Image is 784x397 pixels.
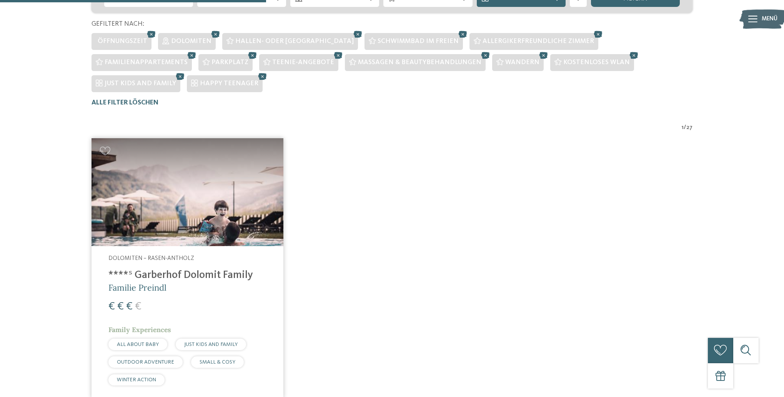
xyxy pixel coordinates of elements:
span: Massagen & Beautybehandlungen [358,59,481,66]
span: OUTDOOR ADVENTURE [117,359,174,365]
span: JUST KIDS AND FAMILY [105,80,176,87]
span: Kostenloses WLAN [563,59,630,66]
span: Öffnungszeit [98,38,147,45]
span: Allergikerfreundliche Zimmer [483,38,594,45]
span: ALL ABOUT BABY [117,342,159,347]
span: Familie Preindl [108,282,166,293]
span: Family Experiences [108,325,171,334]
span: / [684,124,686,132]
span: € [108,301,115,312]
span: Schwimmbad im Freien [378,38,459,45]
span: HAPPY TEENAGER [200,80,258,87]
span: Parkplatz [211,59,248,66]
span: Dolomiten [171,38,211,45]
span: WINTER ACTION [117,377,156,382]
span: € [135,301,141,312]
span: Familienappartements [105,59,188,66]
span: € [126,301,133,312]
img: Familienhotels gesucht? Hier findet ihr die besten! [92,138,283,246]
span: Dolomiten – Rasen-Antholz [108,255,194,261]
span: € [117,301,124,312]
span: Hallen- oder [GEOGRAPHIC_DATA] [235,38,354,45]
h4: ****ˢ Garberhof Dolomit Family [108,269,266,282]
span: 27 [686,124,692,132]
span: JUST KIDS AND FAMILY [184,342,238,347]
span: SMALL & COSY [200,359,235,365]
span: 1 [682,124,684,132]
span: Alle Filter löschen [92,99,158,106]
span: Gefiltert nach: [92,21,144,27]
span: Wandern [505,59,539,66]
span: Teenie-Angebote [272,59,334,66]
